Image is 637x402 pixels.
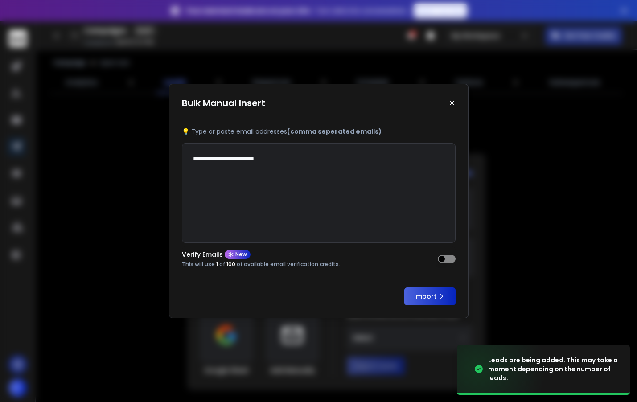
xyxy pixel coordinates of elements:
[488,356,619,382] div: Leads are being added. This may take a moment depending on the number of leads.
[182,97,265,109] h1: Bulk Manual Insert
[182,261,340,268] p: This will use of of available email verification credits.
[216,260,218,268] span: 1
[182,127,456,136] p: 💡 Type or paste email addresses
[226,260,235,268] span: 100
[287,127,382,136] b: (comma seperated emails)
[457,343,546,396] img: image
[404,287,456,305] button: Import
[182,251,223,258] p: Verify Emails
[225,250,251,259] div: New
